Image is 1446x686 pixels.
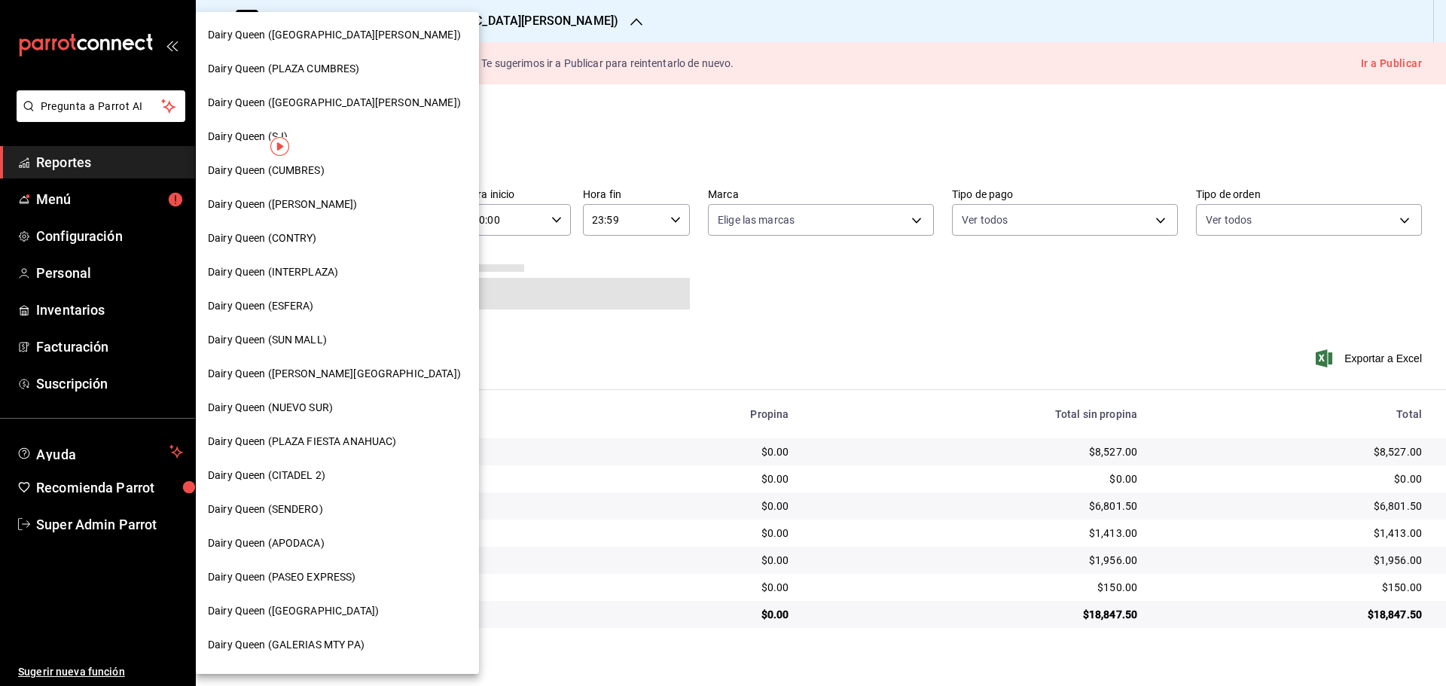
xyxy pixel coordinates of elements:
[196,425,479,459] div: Dairy Queen (PLAZA FIESTA ANAHUAC)
[196,459,479,492] div: Dairy Queen (CITADEL 2)
[208,434,396,450] span: Dairy Queen (PLAZA FIESTA ANAHUAC)
[208,95,461,111] span: Dairy Queen ([GEOGRAPHIC_DATA][PERSON_NAME])
[208,298,314,314] span: Dairy Queen (ESFERA)
[208,61,360,77] span: Dairy Queen (PLAZA CUMBRES)
[208,366,461,382] span: Dairy Queen ([PERSON_NAME][GEOGRAPHIC_DATA])
[270,137,289,156] img: Tooltip marker
[208,468,325,483] span: Dairy Queen (CITADEL 2)
[208,637,365,653] span: Dairy Queen (GALERIAS MTY PA)
[208,197,358,212] span: Dairy Queen ([PERSON_NAME])
[196,628,479,662] div: Dairy Queen (GALERIAS MTY PA)
[208,27,461,43] span: Dairy Queen ([GEOGRAPHIC_DATA][PERSON_NAME])
[208,230,317,246] span: Dairy Queen (CONTRY)
[208,163,325,178] span: Dairy Queen (CUMBRES)
[196,86,479,120] div: Dairy Queen ([GEOGRAPHIC_DATA][PERSON_NAME])
[196,52,479,86] div: Dairy Queen (PLAZA CUMBRES)
[196,560,479,594] div: Dairy Queen (PASEO EXPRESS)
[196,120,479,154] div: Dairy Queen (SJ)
[208,569,356,585] span: Dairy Queen (PASEO EXPRESS)
[196,526,479,560] div: Dairy Queen (APODACA)
[196,492,479,526] div: Dairy Queen (SENDERO)
[196,357,479,391] div: Dairy Queen ([PERSON_NAME][GEOGRAPHIC_DATA])
[196,255,479,289] div: Dairy Queen (INTERPLAZA)
[208,332,327,348] span: Dairy Queen (SUN MALL)
[208,603,379,619] span: Dairy Queen ([GEOGRAPHIC_DATA])
[196,289,479,323] div: Dairy Queen (ESFERA)
[196,18,479,52] div: Dairy Queen ([GEOGRAPHIC_DATA][PERSON_NAME])
[208,129,288,145] span: Dairy Queen (SJ)
[196,188,479,221] div: Dairy Queen ([PERSON_NAME])
[208,535,325,551] span: Dairy Queen (APODACA)
[196,594,479,628] div: Dairy Queen ([GEOGRAPHIC_DATA])
[208,502,323,517] span: Dairy Queen (SENDERO)
[208,400,333,416] span: Dairy Queen (NUEVO SUR)
[196,323,479,357] div: Dairy Queen (SUN MALL)
[196,221,479,255] div: Dairy Queen (CONTRY)
[196,154,479,188] div: Dairy Queen (CUMBRES)
[208,264,338,280] span: Dairy Queen (INTERPLAZA)
[196,391,479,425] div: Dairy Queen (NUEVO SUR)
